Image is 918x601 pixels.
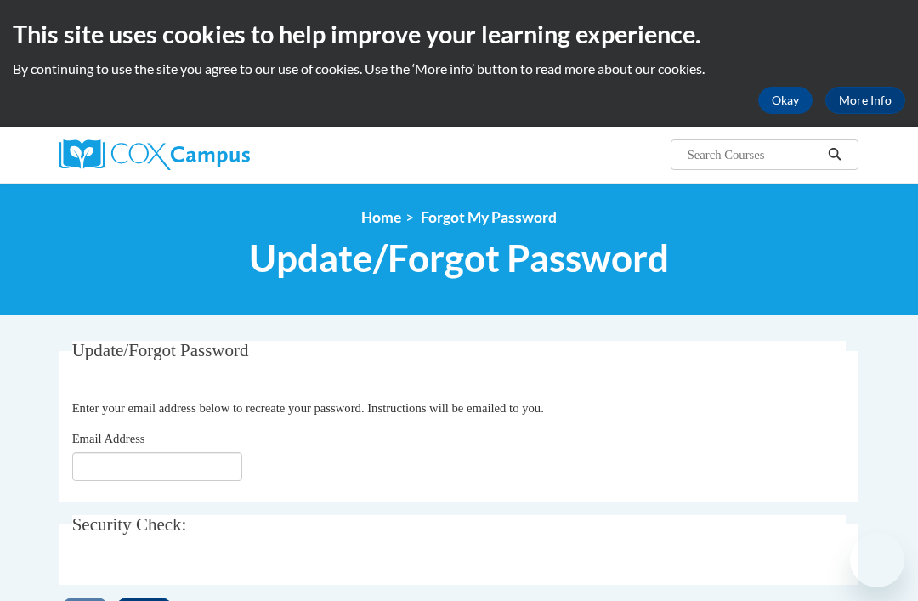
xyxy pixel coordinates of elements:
span: Enter your email address below to recreate your password. Instructions will be emailed to you. [72,401,544,415]
span: Email Address [72,432,145,445]
button: Okay [758,87,813,114]
span: Update/Forgot Password [72,340,249,360]
button: Search [822,145,847,165]
input: Email [72,452,242,481]
a: Home [361,208,401,226]
h2: This site uses cookies to help improve your learning experience. [13,17,905,51]
input: Search Courses [686,145,822,165]
iframe: Button to launch messaging window [850,533,904,587]
span: Security Check: [72,514,187,535]
img: Cox Campus [59,139,250,170]
span: Forgot My Password [421,208,557,226]
a: More Info [825,87,905,114]
span: Update/Forgot Password [249,235,669,281]
a: Cox Campus [59,139,309,170]
p: By continuing to use the site you agree to our use of cookies. Use the ‘More info’ button to read... [13,60,905,78]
